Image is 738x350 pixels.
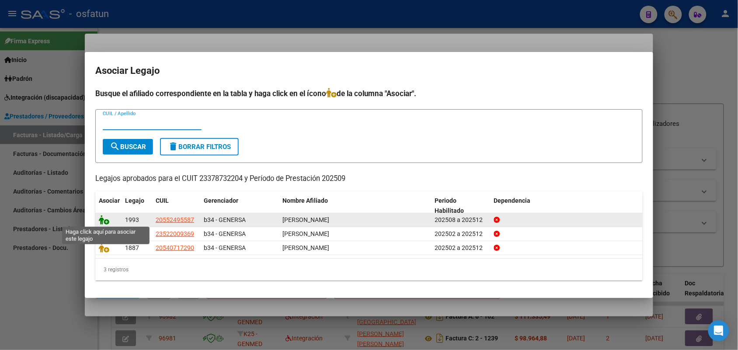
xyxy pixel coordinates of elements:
span: FERNANDEZ THIAGO JOAQUIN [282,230,329,237]
button: Buscar [103,139,153,155]
p: Legajos aprobados para el CUIT 23378732204 y Período de Prestación 202509 [95,173,643,184]
span: 20540717290 [156,244,194,251]
datatable-header-cell: Gerenciador [200,191,279,220]
span: CUIL [156,197,169,204]
span: NORIEGA BRUNO NICOLAS [282,216,329,223]
h2: Asociar Legajo [95,62,643,79]
mat-icon: delete [168,141,178,152]
datatable-header-cell: Periodo Habilitado [432,191,491,220]
datatable-header-cell: CUIL [152,191,200,220]
datatable-header-cell: Dependencia [491,191,643,220]
span: Asociar [99,197,120,204]
datatable-header-cell: Asociar [95,191,122,220]
div: 202502 a 202512 [435,243,487,253]
span: 1887 [125,244,139,251]
span: Nombre Afiliado [282,197,328,204]
span: Legajo [125,197,144,204]
span: Borrar Filtros [168,143,231,151]
span: b34 - GENERSA [204,216,246,223]
span: 20552495587 [156,216,194,223]
span: Periodo Habilitado [435,197,464,214]
datatable-header-cell: Legajo [122,191,152,220]
span: Gerenciador [204,197,238,204]
datatable-header-cell: Nombre Afiliado [279,191,432,220]
span: 1993 [125,216,139,223]
span: Dependencia [494,197,531,204]
span: b34 - GENERSA [204,244,246,251]
span: Buscar [110,143,146,151]
mat-icon: search [110,141,120,152]
h4: Busque el afiliado correspondiente en la tabla y haga click en el ícono de la columna "Asociar". [95,88,643,99]
div: 3 registros [95,259,643,281]
span: 1900 [125,230,139,237]
button: Borrar Filtros [160,138,239,156]
div: Open Intercom Messenger [708,320,729,341]
span: b34 - GENERSA [204,230,246,237]
span: CABRERA GORDON CIRO [282,244,329,251]
div: 202508 a 202512 [435,215,487,225]
span: 23522009369 [156,230,194,237]
div: 202502 a 202512 [435,229,487,239]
